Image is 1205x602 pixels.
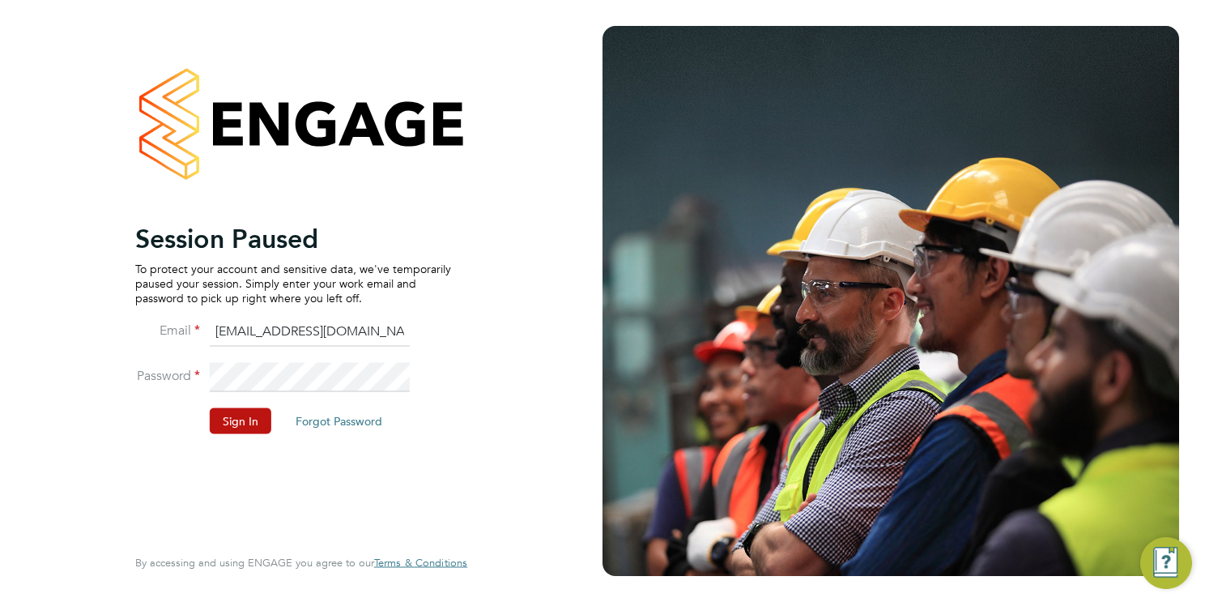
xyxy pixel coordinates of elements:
span: Terms & Conditions [374,556,467,570]
input: Enter your work email... [210,318,410,347]
a: Terms & Conditions [374,557,467,570]
span: By accessing and using ENGAGE you agree to our [135,556,467,570]
p: To protect your account and sensitive data, we've temporarily paused your session. Simply enter y... [135,261,451,305]
button: Forgot Password [283,408,395,433]
label: Password [135,367,200,384]
h2: Session Paused [135,222,451,254]
button: Sign In [210,408,271,433]
button: Engage Resource Center [1140,537,1192,589]
label: Email [135,322,200,339]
